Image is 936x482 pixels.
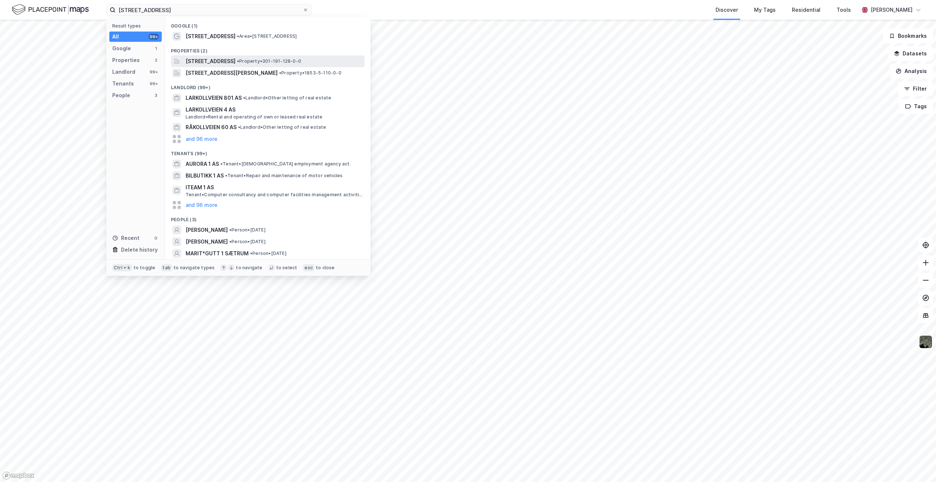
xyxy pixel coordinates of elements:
span: • [237,58,239,64]
div: Properties (2) [165,42,370,55]
span: LARKOLLVEIEN 4 AS [186,105,362,114]
span: Tenant • Repair and maintenance of motor vehicles [225,173,343,179]
div: Discover [716,6,738,14]
span: • [220,161,223,167]
input: Search by address, cadastre, landlords, tenants or people [116,4,303,15]
div: People (3) [165,211,370,224]
div: Landlord (99+) [165,79,370,92]
span: AURORA 1 AS [186,160,219,168]
button: Bookmarks [883,29,933,43]
span: Area • [STREET_ADDRESS] [237,33,297,39]
div: My Tags [754,6,776,14]
span: [PERSON_NAME] [186,237,228,246]
div: Delete history [121,245,158,254]
span: [STREET_ADDRESS] [186,32,235,41]
div: Result types [112,23,162,29]
button: Datasets [888,46,933,61]
span: LARKOLLVEIEN 801 AS [186,94,242,102]
div: 3 [153,92,159,98]
div: [PERSON_NAME] [871,6,913,14]
div: Recent [112,234,139,242]
span: Landlord • Other letting of real estate [238,124,326,130]
div: to navigate [236,265,262,271]
div: to navigate types [173,265,215,271]
span: Property • 1853-5-110-0-0 [279,70,341,76]
span: Tenant • Computer consultancy and computer facilities management activities [186,192,363,198]
div: Ctrl + k [112,264,132,271]
span: Tenant • [DEMOGRAPHIC_DATA] employment agency act. [220,161,351,167]
img: logo.f888ab2527a4732fd821a326f86c7f29.svg [12,3,89,16]
span: • [250,251,252,256]
div: Tenants [112,79,134,88]
div: Tools [837,6,851,14]
div: 99+ [149,69,159,75]
div: tab [161,264,172,271]
button: and 96 more [186,201,217,209]
div: 1 [153,45,159,51]
button: and 96 more [186,135,217,143]
span: • [229,227,231,233]
span: MARIT*GUTT 1 SÆTRUM [186,249,249,258]
button: Filter [898,81,933,96]
span: • [238,124,240,130]
div: Properties [112,56,140,65]
span: [STREET_ADDRESS] [186,57,235,66]
span: • [279,70,281,76]
span: BILBUTIKK 1 AS [186,171,224,180]
span: • [243,95,245,101]
span: Person • [DATE] [229,239,266,245]
span: Person • [DATE] [250,251,286,256]
span: Landlord • Other letting of real estate [243,95,332,101]
a: Mapbox homepage [2,471,34,480]
div: All [112,32,119,41]
div: to select [276,265,297,271]
span: Landlord • Rental and operating of own or leased real estate [186,114,323,120]
span: [STREET_ADDRESS][PERSON_NAME] [186,69,278,77]
div: Landlord [112,67,135,76]
span: [PERSON_NAME] [186,226,228,234]
div: to close [316,265,335,271]
button: Tags [899,99,933,114]
div: Google (1) [165,17,370,30]
div: Google [112,44,131,53]
div: to toggle [134,265,156,271]
span: ITEAM 1 AS [186,183,362,192]
div: esc [303,264,314,271]
span: RÅKOLLVEIEN 60 AS [186,123,237,132]
span: • [225,173,227,178]
div: People [112,91,130,100]
span: Person • [DATE] [229,227,266,233]
span: Property • 301-191-128-0-0 [237,58,301,64]
div: 99+ [149,34,159,40]
div: 99+ [149,81,159,87]
div: 2 [153,57,159,63]
img: 9k= [919,335,933,349]
div: Residential [792,6,820,14]
span: • [229,239,231,244]
span: • [237,33,239,39]
div: Tenants (99+) [165,145,370,158]
div: 0 [153,235,159,241]
iframe: Chat Widget [899,447,936,482]
button: Analysis [889,64,933,78]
